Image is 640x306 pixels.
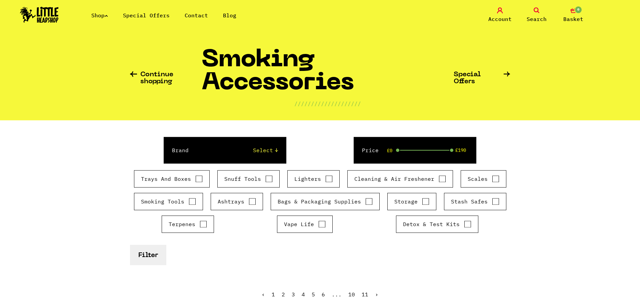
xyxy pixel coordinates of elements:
a: Special Offers [454,71,510,85]
span: Search [527,15,547,23]
span: Basket [563,15,583,23]
label: Bags & Packaging Supplies [278,197,373,205]
span: 2 [282,291,285,298]
span: £0 [387,148,392,153]
a: Search [520,7,553,23]
label: Ashtrays [218,197,256,205]
p: //////////////////// [294,100,361,108]
label: Terpenes [169,220,207,228]
a: Blog [223,12,236,19]
label: Detox & Test Kits [403,220,471,228]
a: Continue shopping [130,71,202,85]
label: Brand [172,146,189,154]
label: Snuff Tools [224,175,273,183]
label: Cleaning & Air Freshener [354,175,446,183]
label: Stash Safes [451,197,499,205]
span: 0 [574,6,582,14]
a: 3 [292,291,295,298]
label: Storage [394,197,429,205]
a: 5 [312,291,315,298]
span: Account [488,15,512,23]
a: 1 [272,291,275,298]
span: £190 [455,148,466,153]
a: 11 [362,291,368,298]
label: Trays And Boxes [141,175,203,183]
a: Contact [185,12,208,19]
a: « Previous [262,291,265,298]
h1: Smoking Accessories [202,49,454,100]
img: Little Head Shop Logo [20,7,59,23]
label: Lighters [294,175,333,183]
a: 6 [322,291,325,298]
a: 4 [302,291,305,298]
a: 0 Basket [557,7,590,23]
label: Vape Life [284,220,326,228]
label: Price [362,146,379,154]
a: Special Offers [123,12,170,19]
span: ... [332,291,342,298]
a: Next » [375,291,378,298]
a: 10 [348,291,355,298]
label: Scales [468,175,499,183]
a: Shop [91,12,108,19]
label: Smoking Tools [141,197,196,205]
button: Filter [130,245,166,265]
